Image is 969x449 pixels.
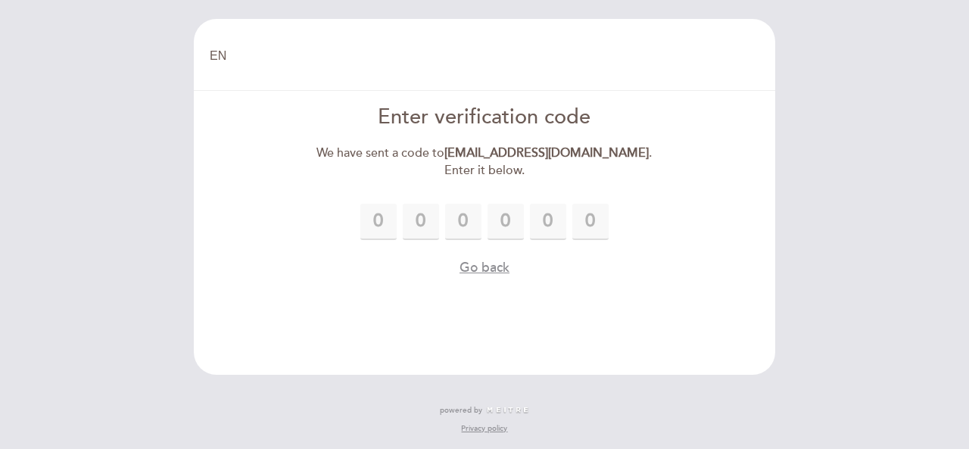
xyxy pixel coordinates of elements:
input: 0 [530,204,566,240]
input: 0 [360,204,397,240]
input: 0 [403,204,439,240]
img: MEITRE [486,407,529,414]
button: Go back [460,258,509,277]
input: 0 [445,204,481,240]
div: We have sent a code to . Enter it below. [311,145,659,179]
input: 0 [572,204,609,240]
span: powered by [440,405,482,416]
input: 0 [488,204,524,240]
strong: [EMAIL_ADDRESS][DOMAIN_NAME] [444,145,649,161]
div: Enter verification code [311,103,659,133]
a: powered by [440,405,529,416]
a: Privacy policy [461,423,507,434]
